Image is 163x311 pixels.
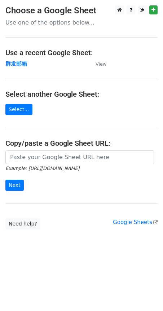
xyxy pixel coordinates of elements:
[5,139,158,148] h4: Copy/paste a Google Sheet URL:
[5,19,158,26] p: Use one of the options below...
[96,61,106,67] small: View
[5,48,158,57] h4: Use a recent Google Sheet:
[127,276,163,311] iframe: Chat Widget
[5,180,24,191] input: Next
[5,61,27,67] a: 群发邮箱
[5,218,40,229] a: Need help?
[88,61,106,67] a: View
[5,150,154,164] input: Paste your Google Sheet URL here
[5,104,32,115] a: Select...
[5,5,158,16] h3: Choose a Google Sheet
[113,219,158,225] a: Google Sheets
[5,166,79,171] small: Example: [URL][DOMAIN_NAME]
[5,90,158,98] h4: Select another Google Sheet:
